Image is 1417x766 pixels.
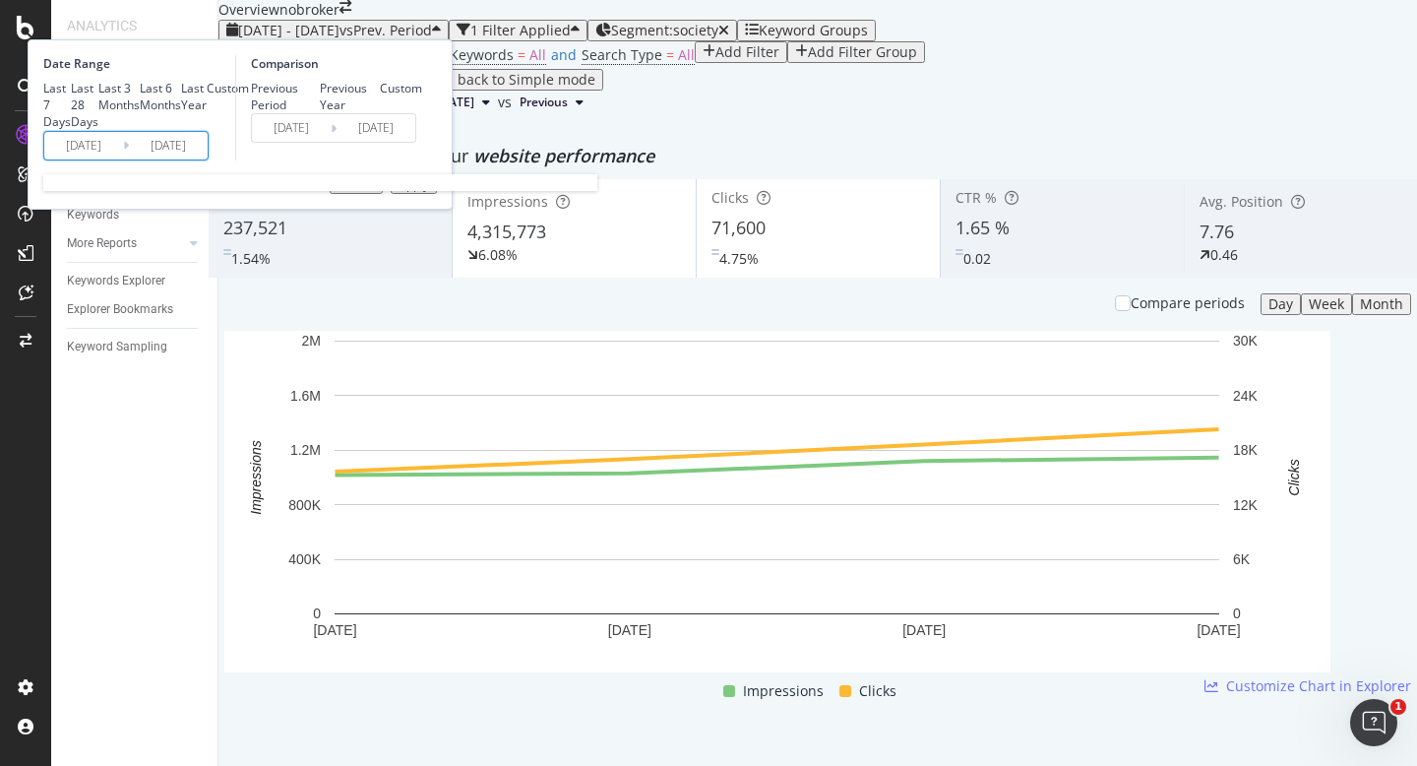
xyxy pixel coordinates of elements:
button: Week [1301,293,1352,315]
span: All [529,45,546,64]
div: Custom [380,80,422,96]
div: 0.02 [963,249,991,269]
input: End Date [337,114,415,142]
span: = [666,45,674,64]
text: [DATE] [1197,622,1240,638]
div: Date Range [43,55,230,72]
svg: A chart. [224,331,1330,672]
div: 1.54% [231,249,271,269]
span: Keywords [450,45,514,64]
button: Switch back to Simple mode [402,69,603,91]
a: Keywords [67,205,204,225]
div: Comparison [251,55,422,72]
div: Cancel [338,178,375,192]
span: Search Type [582,45,662,64]
div: Custom [207,80,249,96]
button: [DATE] [428,91,498,114]
span: 7.76 [1200,220,1234,243]
text: [DATE] [313,622,356,638]
span: 4,315,773 [467,220,546,243]
span: 2025 Sep. 1st [436,94,474,111]
div: Keyword Sampling [67,337,167,357]
div: Month [1360,296,1403,312]
text: 18K [1233,442,1259,458]
div: 1 Filter Applied [470,23,571,38]
div: 0.46 [1210,245,1238,265]
text: 0 [313,606,321,621]
div: Compare periods [1131,293,1245,313]
div: Last Year [181,80,207,113]
a: More Reports [67,233,184,254]
span: Avg. Position [1200,192,1283,211]
text: 0 [1233,606,1241,621]
span: = [518,45,525,64]
img: Equal [223,249,231,255]
div: Add Filter Group [808,44,917,60]
span: 1.65 % [955,216,1010,239]
div: Last 6 Months [140,80,181,113]
span: [DATE] - [DATE] [238,21,339,39]
text: 24K [1233,388,1259,404]
img: Equal [955,249,963,255]
button: Add Filter Group [787,41,925,63]
span: vs [498,93,512,112]
div: Previous Period [251,80,320,113]
span: website performance [473,144,654,167]
div: More Reports [67,233,137,254]
span: All [678,45,695,64]
div: Day [1268,296,1293,312]
text: Impressions [248,440,264,514]
div: Apply [399,178,429,192]
span: 71,600 [711,216,766,239]
div: Week [1309,296,1344,312]
img: Equal [711,249,719,255]
div: RealKeywords [67,35,202,58]
text: 400K [288,551,321,567]
span: vs Prev. Period [339,21,432,39]
span: 237,521 [223,216,287,239]
a: Customize Chart in Explorer [1204,676,1411,696]
text: [DATE] [902,622,946,638]
text: 800K [288,497,321,513]
input: End Date [129,132,208,160]
span: Customize Chart in Explorer [1226,676,1411,696]
div: Last 28 Days [71,80,98,130]
text: 2M [302,333,321,349]
input: Start Date [44,132,123,160]
text: 30K [1233,333,1259,349]
span: Clicks [859,679,896,703]
button: Previous [512,91,591,114]
text: Clicks [1286,459,1302,495]
span: Segment: society [611,21,718,39]
div: 6.08% [478,245,518,265]
button: 1 Filter Applied [449,20,587,41]
span: Previous [520,94,568,111]
button: Segment:society [587,20,737,41]
div: Last 7 Days [43,80,71,130]
input: Start Date [252,114,331,142]
div: Analytics [67,16,202,35]
div: Switch back to Simple mode [410,72,595,88]
text: 1.2M [290,442,321,458]
div: Keywords Explorer [67,271,165,291]
span: 1 [1390,699,1406,715]
text: [DATE] [608,622,651,638]
button: [DATE] - [DATE]vsPrev. Period [218,20,449,41]
button: Day [1261,293,1301,315]
span: and [551,45,577,64]
a: Keywords Explorer [67,271,204,291]
a: Explorer Bookmarks [67,299,204,320]
div: Keywords [67,205,119,225]
iframe: Intercom live chat [1350,699,1397,746]
div: Keyword Groups [759,23,868,38]
span: Impressions [743,679,824,703]
div: Last 3 Months [98,80,140,113]
div: Previous Year [320,80,381,113]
